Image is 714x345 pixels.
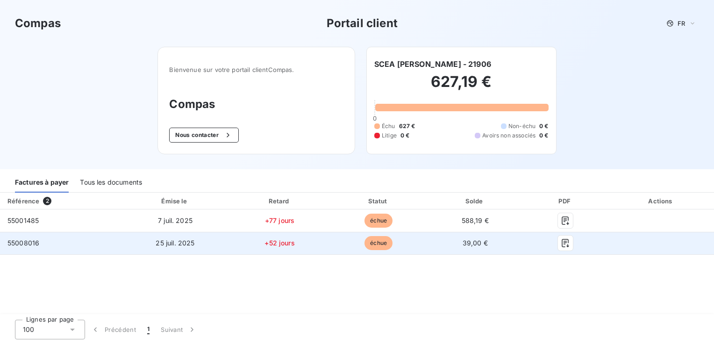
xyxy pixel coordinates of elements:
span: 100 [23,325,34,334]
span: 55008016 [7,239,39,247]
span: 0 € [400,131,409,140]
button: 1 [142,320,155,339]
span: +77 jours [265,216,294,224]
span: échue [364,214,393,228]
button: Suivant [155,320,202,339]
button: Précédent [85,320,142,339]
span: 2 [43,197,51,205]
div: Référence [7,197,39,205]
h3: Portail client [327,15,398,32]
div: Solde [429,196,521,206]
span: 588,19 € [462,216,489,224]
span: échue [364,236,393,250]
span: 0 € [539,122,548,130]
div: Statut [332,196,426,206]
span: 39,00 € [463,239,488,247]
span: 627 € [399,122,415,130]
div: Émise le [122,196,228,206]
h6: SCEA [PERSON_NAME] - 21906 [374,58,491,70]
span: Avoirs non associés [482,131,535,140]
span: 1 [147,325,150,334]
h2: 627,19 € [374,72,549,101]
div: Factures à payer [15,173,69,193]
span: 25 juil. 2025 [156,239,194,247]
span: Échu [382,122,395,130]
h3: Compas [169,96,343,113]
span: 7 juil. 2025 [158,216,193,224]
span: 55001485 [7,216,39,224]
span: +52 jours [264,239,294,247]
button: Nous contacter [169,128,238,143]
span: FR [678,20,685,27]
h3: Compas [15,15,61,32]
span: Bienvenue sur votre portail client Compas . [169,66,343,73]
div: Retard [232,196,328,206]
div: Actions [610,196,712,206]
span: 0 [373,115,377,122]
div: PDF [525,196,607,206]
span: Non-échu [508,122,535,130]
span: 0 € [539,131,548,140]
span: Litige [382,131,397,140]
div: Tous les documents [80,173,142,193]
